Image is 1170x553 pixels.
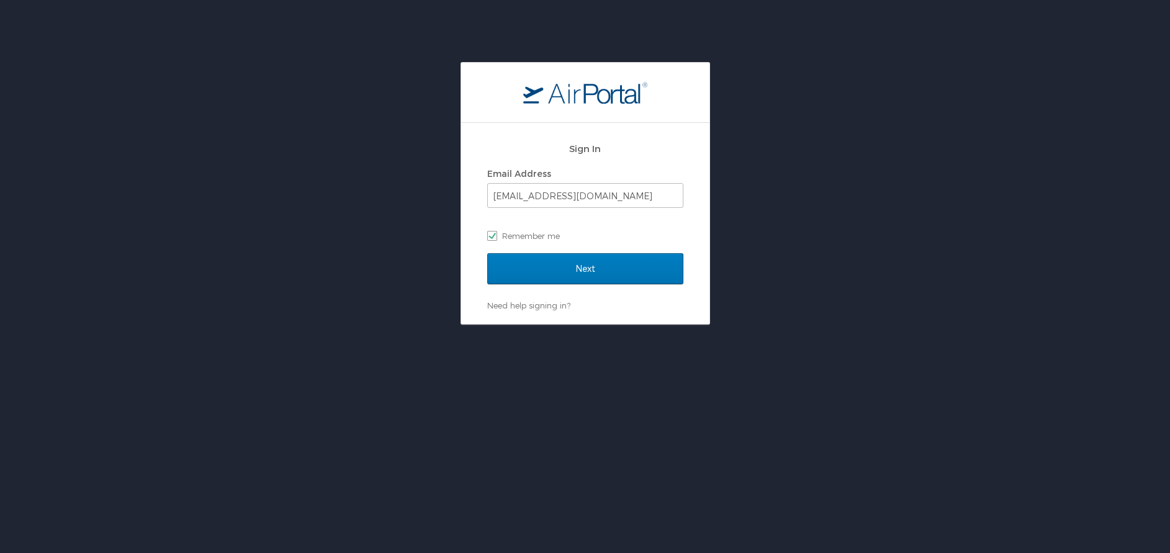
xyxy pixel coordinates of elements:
label: Email Address [487,168,551,179]
label: Remember me [487,227,683,245]
input: Next [487,253,683,284]
a: Need help signing in? [487,300,570,310]
h2: Sign In [487,142,683,156]
img: logo [523,81,647,104]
